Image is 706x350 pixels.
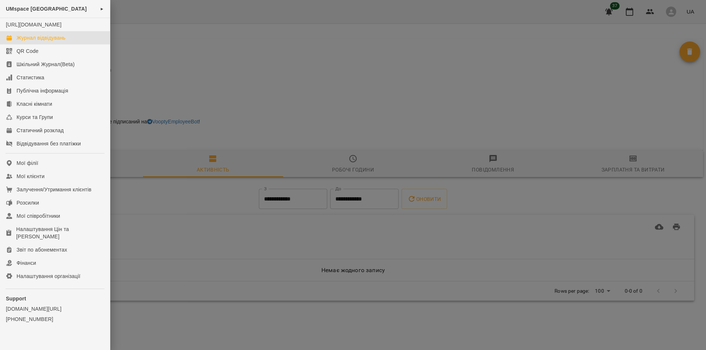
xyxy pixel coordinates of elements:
div: Відвідування без платіжки [17,140,81,147]
div: Налаштування організації [17,273,81,280]
div: Статичний розклад [17,127,64,134]
div: QR Code [17,47,39,55]
div: Курси та Групи [17,113,53,121]
div: Розсилки [17,199,39,206]
span: ► [100,6,104,12]
div: Мої філії [17,159,38,167]
div: Класні кімнати [17,100,52,108]
div: Залучення/Утримання клієнтів [17,186,92,193]
div: Публічна інформація [17,87,68,94]
div: Мої клієнти [17,173,44,180]
div: Звіт по абонементах [17,246,67,253]
div: Мої співробітники [17,212,60,220]
a: [URL][DOMAIN_NAME] [6,22,61,28]
div: Фінанси [17,259,36,267]
p: Support [6,295,104,302]
div: Налаштування Цін та [PERSON_NAME] [16,225,104,240]
div: Шкільний Журнал(Beta) [17,61,75,68]
div: Журнал відвідувань [17,34,65,42]
a: [PHONE_NUMBER] [6,315,104,323]
div: Статистика [17,74,44,81]
a: [DOMAIN_NAME][URL] [6,305,104,313]
span: UMspace [GEOGRAPHIC_DATA] [6,6,87,12]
